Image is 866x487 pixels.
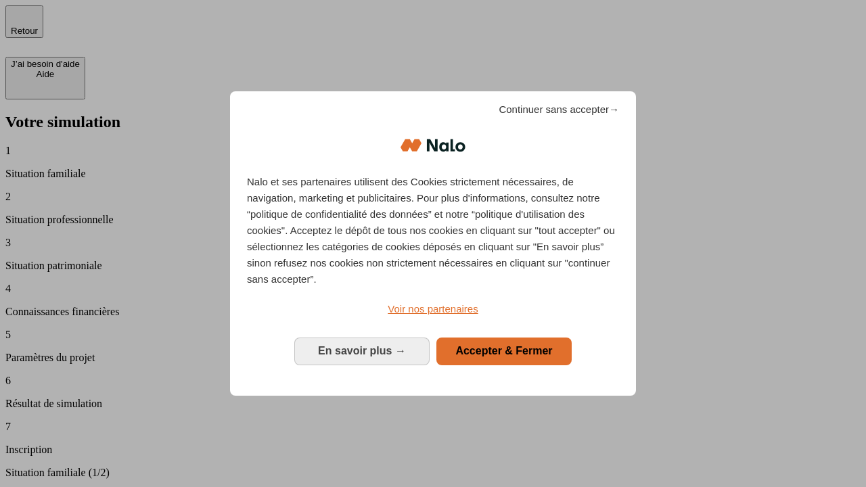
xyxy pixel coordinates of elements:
button: En savoir plus: Configurer vos consentements [294,338,430,365]
p: Nalo et ses partenaires utilisent des Cookies strictement nécessaires, de navigation, marketing e... [247,174,619,287]
span: En savoir plus → [318,345,406,356]
span: Voir nos partenaires [388,303,478,315]
span: Continuer sans accepter→ [499,101,619,118]
a: Voir nos partenaires [247,301,619,317]
button: Accepter & Fermer: Accepter notre traitement des données et fermer [436,338,572,365]
span: Accepter & Fermer [455,345,552,356]
div: Bienvenue chez Nalo Gestion du consentement [230,91,636,395]
img: Logo [401,125,465,166]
